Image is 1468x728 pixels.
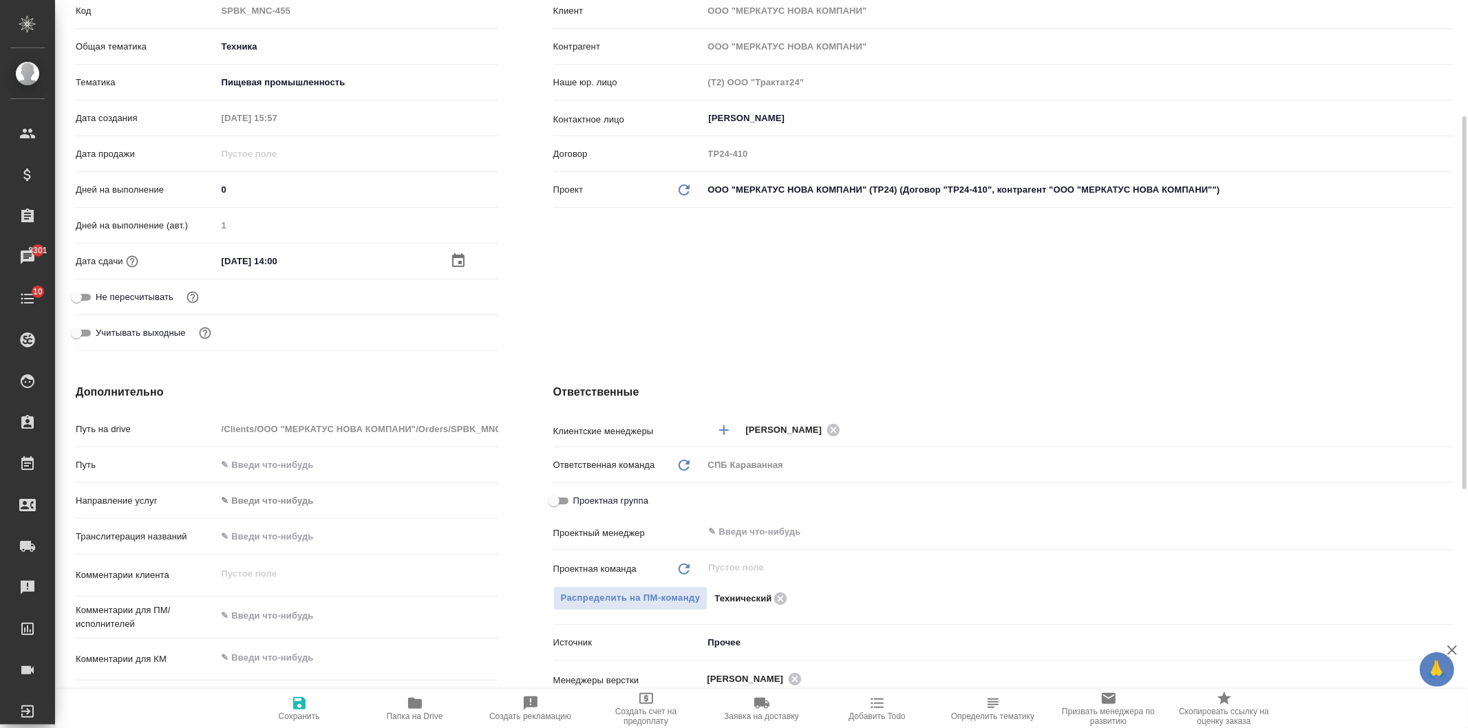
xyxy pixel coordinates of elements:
[703,72,1453,92] input: Пустое поле
[1425,655,1449,684] span: 🙏
[217,526,498,546] input: ✎ Введи что-нибудь
[703,178,1453,202] div: ООО "МЕРКАТУС НОВА КОМПАНИ" (ТР24) (Договор "ТР24-410", контрагент "ООО "МЕРКАТУС НОВА КОМПАНИ"")
[714,592,772,606] p: Технический
[553,113,703,127] p: Контактное лицо
[76,530,217,544] p: Транслитерация названий
[746,423,831,437] span: [PERSON_NAME]
[76,494,217,508] p: Направление услуг
[1445,429,1448,431] button: Open
[820,689,935,728] button: Добавить Todo
[703,1,1453,21] input: Пустое поле
[553,674,703,687] p: Менеджеры верстки
[217,455,498,475] input: ✎ Введи что-нибудь
[25,285,51,299] span: 10
[1420,652,1454,687] button: 🙏
[553,586,708,610] button: Распределить на ПМ-команду
[76,255,123,268] p: Дата сдачи
[76,40,217,54] p: Общая тематика
[703,36,1453,56] input: Пустое поле
[1167,689,1282,728] button: Скопировать ссылку на оценку заказа
[76,568,217,582] p: Комментарии клиента
[553,526,703,540] p: Проектный менеджер
[724,711,798,721] span: Заявка на доставку
[553,636,703,650] p: Источник
[708,670,807,687] div: [PERSON_NAME]
[489,711,571,721] span: Создать рекламацию
[1445,117,1448,120] button: Open
[553,384,1453,400] h4: Ответственные
[76,458,217,472] p: Путь
[588,689,704,728] button: Создать счет на предоплату
[704,689,820,728] button: Заявка на доставку
[473,689,588,728] button: Создать рекламацию
[708,524,1403,540] input: ✎ Введи что-нибудь
[708,672,792,686] span: [PERSON_NAME]
[703,144,1453,164] input: Пустое поле
[561,590,701,606] span: Распределить на ПМ-команду
[76,111,217,125] p: Дата создания
[553,147,703,161] p: Договор
[703,453,1453,477] div: СПБ Караванная
[76,147,217,161] p: Дата продажи
[553,76,703,89] p: Наше юр. лицо
[1059,707,1158,726] span: Призвать менеджера по развитию
[573,494,648,508] span: Проектная группа
[217,71,498,94] div: Пищевая промышленность
[76,183,217,197] p: Дней на выполнение
[951,711,1034,721] span: Определить тематику
[76,76,217,89] p: Тематика
[76,384,498,400] h4: Дополнительно
[76,652,217,666] p: Комментарии для КМ
[357,689,473,728] button: Папка на Drive
[849,711,905,721] span: Добавить Todo
[553,4,703,18] p: Клиент
[217,180,498,200] input: ✎ Введи что-нибудь
[553,562,637,576] p: Проектная команда
[20,244,55,257] span: 8301
[96,290,173,304] span: Не пересчитывать
[123,253,141,270] button: Если добавить услуги и заполнить их объемом, то дата рассчитается автоматически
[217,489,498,513] div: ✎ Введи что-нибудь
[217,215,498,235] input: Пустое поле
[1445,531,1448,533] button: Open
[708,414,741,447] button: Добавить менеджера
[553,40,703,54] p: Контрагент
[3,281,52,316] a: 10
[387,711,443,721] span: Папка на Drive
[553,458,655,472] p: Ответственная команда
[279,711,320,721] span: Сохранить
[746,421,845,438] div: [PERSON_NAME]
[3,240,52,275] a: 8301
[76,4,217,18] p: Код
[222,494,482,508] div: ✎ Введи что-нибудь
[1051,689,1167,728] button: Призвать менеджера по развитию
[76,603,217,631] p: Комментарии для ПМ/исполнителей
[217,419,498,439] input: Пустое поле
[703,631,1453,654] div: Прочее
[1175,707,1274,726] span: Скопировать ссылку на оценку заказа
[96,326,186,340] span: Учитывать выходные
[553,183,584,197] p: Проект
[217,1,498,21] input: Пустое поле
[242,689,357,728] button: Сохранить
[217,108,337,128] input: Пустое поле
[76,422,217,436] p: Путь на drive
[76,219,217,233] p: Дней на выполнение (авт.)
[935,689,1051,728] button: Определить тематику
[708,559,1421,576] input: Пустое поле
[553,425,703,438] p: Клиентские менеджеры
[597,707,696,726] span: Создать счет на предоплату
[217,144,337,164] input: Пустое поле
[217,251,337,271] input: ✎ Введи что-нибудь
[217,35,498,58] div: Техника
